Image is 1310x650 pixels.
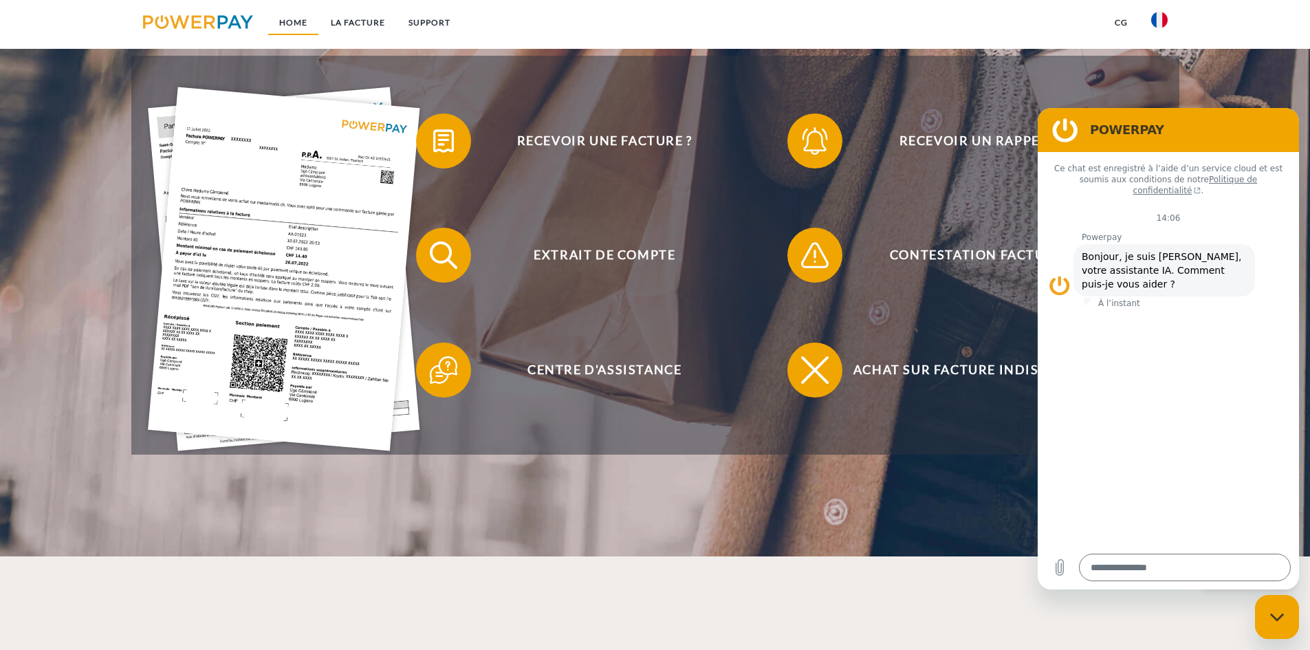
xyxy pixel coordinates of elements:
[416,343,774,398] button: Centre d'assistance
[148,87,420,451] img: single_invoice_powerpay_fr.jpg
[807,343,1144,398] span: Achat sur facture indisponible
[807,113,1144,169] span: Recevoir un rappel?
[1103,10,1139,35] a: CG
[798,124,832,158] img: qb_bell.svg
[787,343,1145,398] button: Achat sur facture indisponible
[426,353,461,387] img: qb_help.svg
[1255,595,1299,639] iframe: Bouton de lancement de la fenêtre de messagerie, conversation en cours
[436,113,773,169] span: Recevoir une facture ?
[436,343,773,398] span: Centre d'assistance
[787,228,1145,283] button: Contestation Facture
[143,15,254,29] img: logo-powerpay.svg
[1038,108,1299,589] iframe: Fenêtre de messagerie
[807,228,1144,283] span: Contestation Facture
[436,228,773,283] span: Extrait de compte
[426,124,461,158] img: qb_bill.svg
[787,113,1145,169] button: Recevoir un rappel?
[319,10,397,35] a: LA FACTURE
[798,238,832,272] img: qb_warning.svg
[1151,12,1168,28] img: fr
[798,353,832,387] img: qb_close.svg
[397,10,462,35] a: Support
[426,238,461,272] img: qb_search.svg
[416,228,774,283] button: Extrait de compte
[268,10,319,35] a: Home
[416,113,774,169] button: Recevoir une facture ?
